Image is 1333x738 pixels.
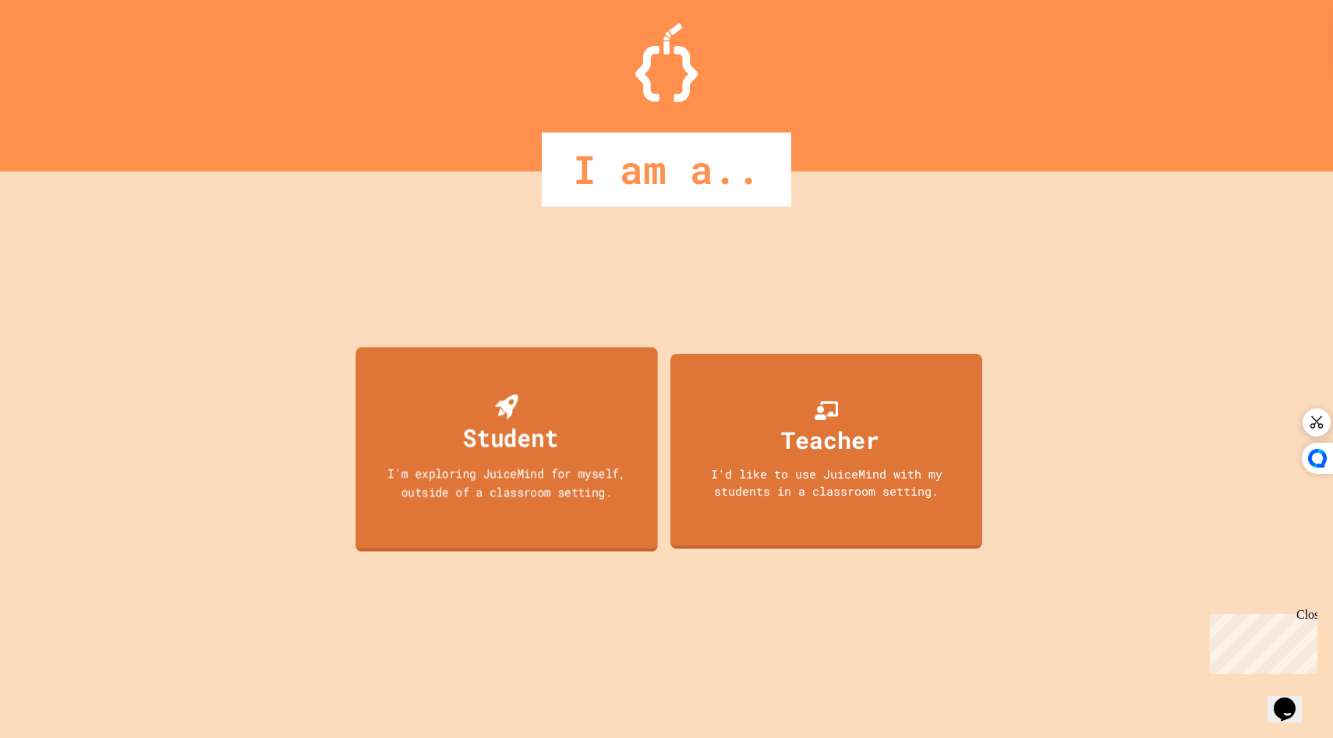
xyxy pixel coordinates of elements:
div: Student [463,418,558,455]
iframe: chat widget [1204,608,1317,674]
img: Logo.svg [635,23,698,102]
div: Chat with us now!Close [6,6,108,99]
div: Teacher [781,422,879,457]
iframe: chat widget [1268,676,1317,722]
div: I am a.. [542,132,791,207]
div: I'd like to use JuiceMind with my students in a classroom setting. [686,465,967,500]
div: I'm exploring JuiceMind for myself, outside of a classroom setting. [371,464,643,500]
